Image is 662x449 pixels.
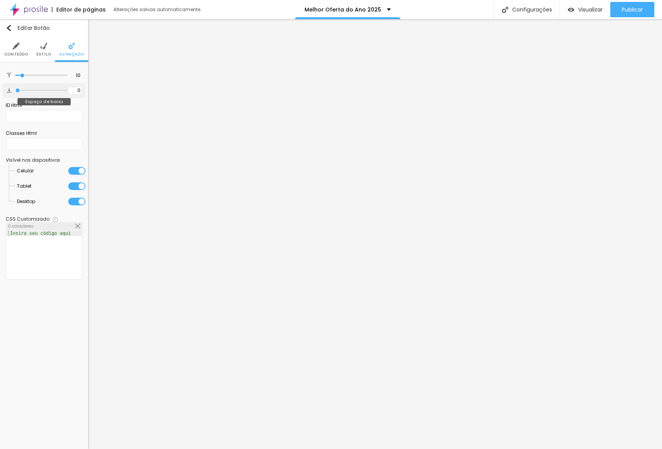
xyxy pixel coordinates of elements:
[568,7,574,13] img: view-1.svg
[52,217,58,222] img: Icone
[622,7,643,13] span: Publicar
[68,43,75,49] img: Icone
[560,2,610,17] button: Visualizar
[6,25,12,31] img: Icone
[6,102,82,109] div: ID Html
[17,179,31,194] span: Tablet
[17,194,35,209] span: Desktop
[305,7,381,12] p: Melhor Oferta do Ano 2025
[59,52,84,56] span: Avançado
[13,43,20,49] img: Icone
[6,223,82,230] div: 0 caracteres
[7,231,74,236] div: Insira seu código aqui
[52,7,106,12] div: Editor de páginas
[502,7,508,13] img: Icone
[17,163,34,179] span: Celular
[578,7,603,13] span: Visualizar
[113,7,202,12] div: Alterações salvas automaticamente
[7,88,11,93] img: Icone
[88,19,662,449] iframe: Editor
[75,224,80,228] img: Icone
[4,52,28,56] span: Conteúdo
[40,43,47,49] img: Icone
[6,130,82,137] div: Classes Html
[36,52,51,56] span: Estilo
[6,158,82,162] div: Visível nos dispositivos
[610,2,654,17] button: Publicar
[6,217,49,221] div: CSS Customizado
[7,73,11,78] img: Icone
[6,25,50,31] div: Editar Botão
